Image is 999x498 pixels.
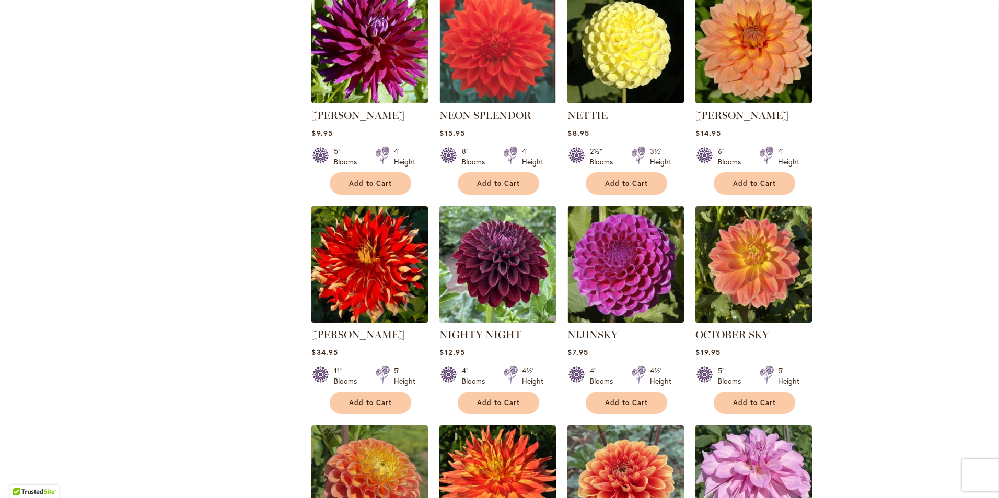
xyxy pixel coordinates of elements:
span: Add to Cart [349,398,392,407]
a: NETTIE [567,109,608,122]
div: 11" Blooms [334,365,363,386]
img: NIJINSKY [567,206,684,323]
a: Neon Splendor [439,96,556,105]
span: $15.95 [439,128,464,138]
span: $7.95 [567,347,588,357]
span: Add to Cart [477,398,520,407]
a: NIGHTY NIGHT [439,328,521,341]
button: Add to Cart [714,172,795,195]
a: October Sky [695,315,812,325]
div: 4" Blooms [462,365,491,386]
span: Add to Cart [733,398,776,407]
div: 5' Height [778,365,799,386]
span: Add to Cart [349,179,392,188]
a: Nicholas [695,96,812,105]
div: 4' Height [522,146,543,167]
span: $8.95 [567,128,589,138]
a: [PERSON_NAME] [695,109,788,122]
div: 3½' Height [650,146,671,167]
button: Add to Cart [714,392,795,414]
button: Add to Cart [330,392,411,414]
a: Nick Sr [311,315,428,325]
a: NIJINSKY [567,315,684,325]
button: Add to Cart [586,172,667,195]
button: Add to Cart [458,172,539,195]
button: Add to Cart [458,392,539,414]
div: 8" Blooms [462,146,491,167]
div: 4' Height [778,146,799,167]
span: $12.95 [439,347,464,357]
span: Add to Cart [605,398,648,407]
a: Nighty Night [439,315,556,325]
a: NADINE JESSIE [311,96,428,105]
a: [PERSON_NAME] [311,328,404,341]
div: 4' Height [394,146,415,167]
div: 4½' Height [522,365,543,386]
div: 5' Height [394,365,415,386]
button: Add to Cart [586,392,667,414]
img: October Sky [695,206,812,323]
div: 4" Blooms [590,365,619,386]
a: OCTOBER SKY [695,328,769,341]
img: Nighty Night [439,206,556,323]
iframe: Launch Accessibility Center [8,461,37,490]
span: $34.95 [311,347,338,357]
div: 4½' Height [650,365,671,386]
span: $19.95 [695,347,720,357]
span: Add to Cart [605,179,648,188]
span: $14.95 [695,128,721,138]
a: NEON SPLENDOR [439,109,531,122]
a: NETTIE [567,96,684,105]
a: NIJINSKY [567,328,618,341]
span: Add to Cart [733,179,776,188]
span: Add to Cart [477,179,520,188]
img: Nick Sr [309,204,431,326]
div: 5" Blooms [718,365,747,386]
div: 5" Blooms [334,146,363,167]
div: 2½" Blooms [590,146,619,167]
a: [PERSON_NAME] [311,109,404,122]
button: Add to Cart [330,172,411,195]
div: 6" Blooms [718,146,747,167]
span: $9.95 [311,128,332,138]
